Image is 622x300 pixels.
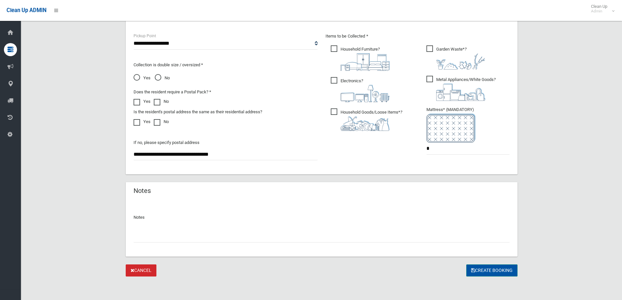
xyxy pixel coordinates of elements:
label: If no, please specify postal address [134,139,199,147]
span: Mattress* (MANDATORY) [426,107,510,143]
img: b13cc3517677393f34c0a387616ef184.png [341,116,390,131]
label: Yes [134,118,151,126]
label: Is the resident's postal address the same as their residential address? [134,108,262,116]
span: Garden Waste* [426,45,485,70]
p: Notes [134,213,510,221]
span: No [155,74,170,82]
i: ? [341,110,402,131]
span: Household Goods/Loose Items* [331,108,402,131]
header: Notes [126,184,159,197]
img: 394712a680b73dbc3d2a6a3a7ffe5a07.png [341,85,390,102]
i: ? [436,77,496,101]
label: Yes [134,98,151,105]
img: aa9efdbe659d29b613fca23ba79d85cb.png [341,53,390,71]
img: 4fd8a5c772b2c999c83690221e5242e0.png [436,53,485,70]
span: Yes [134,74,151,82]
i: ? [341,47,390,71]
p: Collection is double size / oversized * [134,61,318,69]
span: Electronics [331,77,390,102]
i: ? [341,78,390,102]
i: ? [436,47,485,70]
span: Metal Appliances/White Goods [426,76,496,101]
img: 36c1b0289cb1767239cdd3de9e694f19.png [436,84,485,101]
img: e7408bece873d2c1783593a074e5cb2f.png [426,114,475,143]
label: No [154,98,169,105]
span: Clean Up [588,4,614,14]
span: Clean Up ADMIN [7,7,46,13]
button: Create Booking [466,264,518,276]
label: No [154,118,169,126]
a: Cancel [126,264,156,276]
p: Items to be Collected * [326,32,510,40]
label: Does the resident require a Postal Pack? * [134,88,211,96]
span: Household Furniture [331,45,390,71]
small: Admin [591,9,607,14]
